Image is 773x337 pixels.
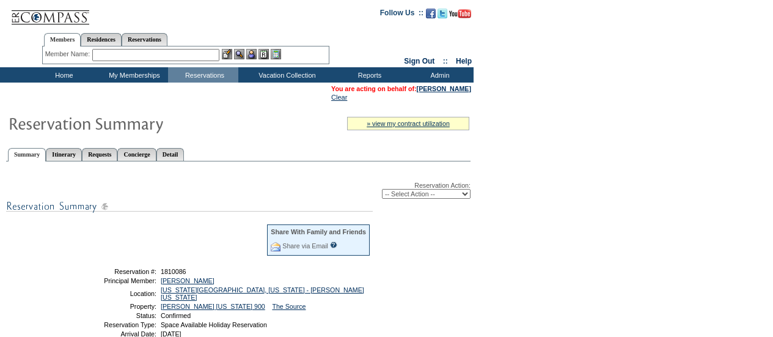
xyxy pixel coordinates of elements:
input: What is this? [330,242,337,248]
a: Residences [81,33,122,46]
a: Reservations [122,33,167,46]
div: Share With Family and Friends [271,228,366,235]
td: My Memberships [98,67,168,83]
a: Sign Out [404,57,434,65]
td: Reports [333,67,403,83]
a: Itinerary [46,148,82,161]
a: Summary [8,148,46,161]
img: b_calculator.gif [271,49,281,59]
td: Principal Member: [69,277,156,284]
img: b_edit.gif [222,49,232,59]
img: Subscribe to our YouTube Channel [449,9,471,18]
a: Detail [156,148,185,161]
img: subTtlResSummary.gif [6,199,373,214]
td: Status: [69,312,156,319]
td: Admin [403,67,474,83]
a: [US_STATE][GEOGRAPHIC_DATA], [US_STATE] - [PERSON_NAME] [US_STATE] [161,286,364,301]
a: [PERSON_NAME] [US_STATE] 900 [161,303,265,310]
a: Become our fan on Facebook [426,12,436,20]
a: Follow us on Twitter [438,12,447,20]
img: Follow us on Twitter [438,9,447,18]
a: Members [44,33,81,46]
a: The Source [272,303,306,310]
img: Become our fan on Facebook [426,9,436,18]
td: Reservations [168,67,238,83]
div: Member Name: [45,49,92,59]
td: Location: [69,286,156,301]
a: Concierge [117,148,156,161]
a: Requests [82,148,117,161]
img: Impersonate [246,49,257,59]
a: Subscribe to our YouTube Channel [449,12,471,20]
td: Reservation #: [69,268,156,275]
img: Reservaton Summary [8,111,252,135]
div: Reservation Action: [6,182,471,199]
td: Vacation Collection [238,67,333,83]
td: Follow Us :: [380,7,423,22]
td: Property: [69,303,156,310]
a: Share via Email [282,242,328,250]
span: You are acting on behalf of: [331,85,471,92]
a: Clear [331,94,347,101]
a: [PERSON_NAME] [417,85,471,92]
a: » view my contract utilization [367,120,450,127]
a: Help [456,57,472,65]
a: [PERSON_NAME] [161,277,214,284]
span: Confirmed [161,312,191,319]
span: :: [443,57,448,65]
span: Space Available Holiday Reservation [161,321,267,328]
td: Reservation Type: [69,321,156,328]
span: 1810086 [161,268,186,275]
img: Reservations [258,49,269,59]
img: View [234,49,244,59]
td: Home [27,67,98,83]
